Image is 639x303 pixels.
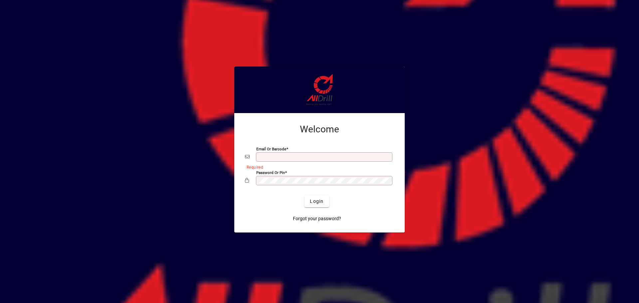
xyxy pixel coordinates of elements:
[290,213,344,225] a: Forgot your password?
[256,147,286,151] mat-label: Email or Barcode
[293,215,341,222] span: Forgot your password?
[256,170,285,175] mat-label: Password or Pin
[247,163,389,170] mat-error: Required
[305,195,329,207] button: Login
[310,198,323,205] span: Login
[245,124,394,135] h2: Welcome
